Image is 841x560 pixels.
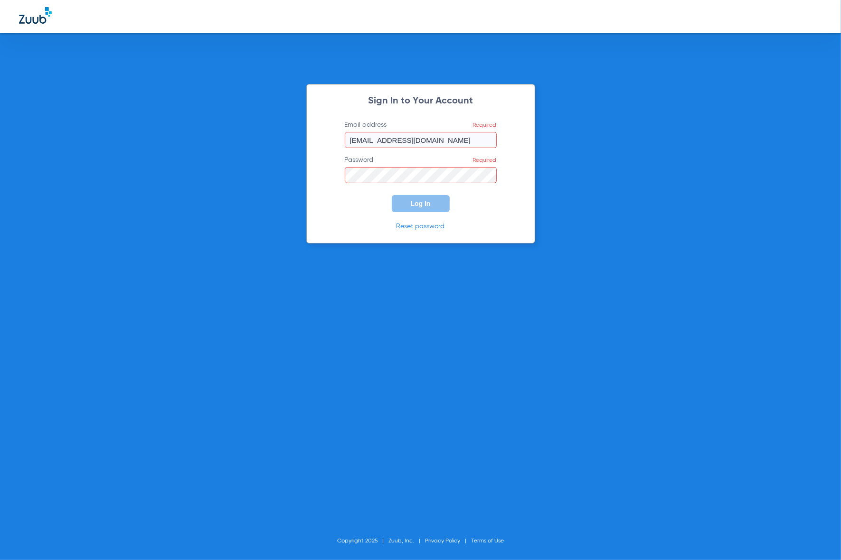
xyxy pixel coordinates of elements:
[337,536,388,546] li: Copyright 2025
[473,122,497,128] span: Required
[19,7,52,24] img: Zuub Logo
[388,536,425,546] li: Zuub, Inc.
[331,96,511,106] h2: Sign In to Your Account
[481,134,492,146] keeper-lock: Open Keeper Popup
[345,120,497,148] label: Email address
[425,538,460,544] a: Privacy Policy
[471,538,504,544] a: Terms of Use
[345,132,497,148] input: Email addressRequiredOpen Keeper Popup
[794,514,841,560] iframe: Chat Widget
